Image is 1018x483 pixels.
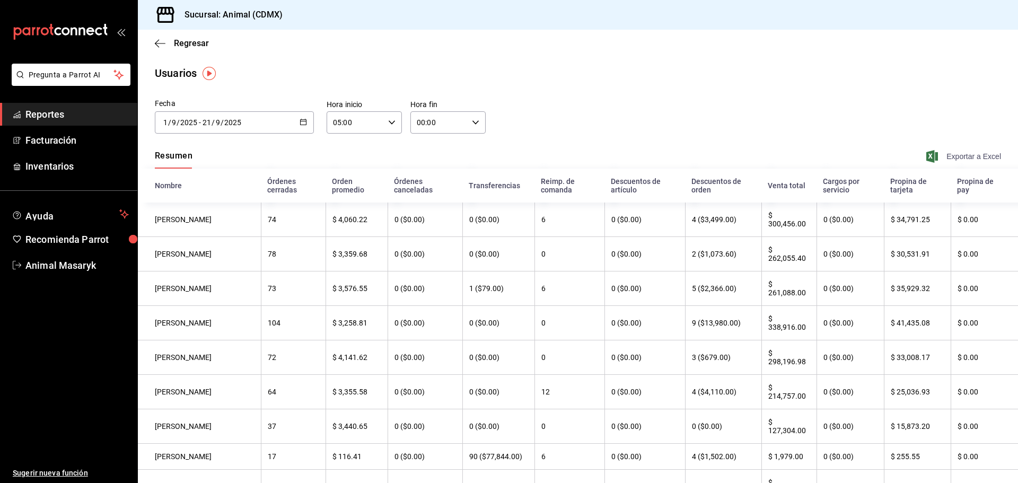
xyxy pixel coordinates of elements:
[951,444,1018,470] th: $ 0.00
[410,101,486,108] label: Hora fin
[261,271,326,306] th: 73
[884,237,951,271] th: $ 30,531.91
[155,151,192,169] button: Resumen
[163,118,168,127] input: Day
[138,375,261,409] th: [PERSON_NAME]
[685,409,761,444] th: 0 ($0.00)
[761,237,817,271] th: $ 262,055.40
[604,237,684,271] th: 0 ($0.00)
[761,340,817,375] th: $ 298,196.98
[951,409,1018,444] th: $ 0.00
[604,169,684,203] th: Descuentos de artículo
[174,38,209,48] span: Regresar
[462,444,534,470] th: 90 ($77,844.00)
[326,444,388,470] th: $ 116.41
[604,271,684,306] th: 0 ($0.00)
[462,340,534,375] th: 0 ($0.00)
[761,203,817,237] th: $ 300,456.00
[221,118,224,127] span: /
[462,169,534,203] th: Transferencias
[685,271,761,306] th: 5 ($2,366.00)
[138,237,261,271] th: [PERSON_NAME]
[761,409,817,444] th: $ 127,304.00
[604,444,684,470] th: 0 ($0.00)
[884,444,951,470] th: $ 255.55
[25,107,129,121] span: Reportes
[462,271,534,306] th: 1 ($79.00)
[261,409,326,444] th: 37
[685,203,761,237] th: 4 ($3,499.00)
[155,151,192,169] div: navigation tabs
[261,444,326,470] th: 17
[326,306,388,340] th: $ 3,258.81
[138,203,261,237] th: [PERSON_NAME]
[604,375,684,409] th: 0 ($0.00)
[685,306,761,340] th: 9 ($13,980.00)
[817,375,884,409] th: 0 ($0.00)
[951,271,1018,306] th: $ 0.00
[951,340,1018,375] th: $ 0.00
[202,118,212,127] input: Day
[685,375,761,409] th: 4 ($4,110.00)
[604,340,684,375] th: 0 ($0.00)
[25,133,129,147] span: Facturación
[951,169,1018,203] th: Propina de pay
[761,375,817,409] th: $ 214,757.00
[685,444,761,470] th: 4 ($1,502.00)
[138,340,261,375] th: [PERSON_NAME]
[261,237,326,271] th: 78
[326,409,388,444] th: $ 3,440.65
[761,271,817,306] th: $ 261,088.00
[215,118,221,127] input: Month
[534,375,604,409] th: 12
[817,169,884,203] th: Cargos por servicio
[138,306,261,340] th: [PERSON_NAME]
[13,468,129,479] span: Sugerir nueva función
[534,306,604,340] th: 0
[534,203,604,237] th: 6
[203,67,216,80] img: Tooltip marker
[138,169,261,203] th: Nombre
[462,375,534,409] th: 0 ($0.00)
[117,28,125,36] button: open_drawer_menu
[25,232,129,247] span: Recomienda Parrot
[604,409,684,444] th: 0 ($0.00)
[224,118,242,127] input: Year
[388,409,462,444] th: 0 ($0.00)
[817,306,884,340] th: 0 ($0.00)
[261,203,326,237] th: 74
[25,208,115,221] span: Ayuda
[168,118,171,127] span: /
[138,409,261,444] th: [PERSON_NAME]
[951,237,1018,271] th: $ 0.00
[326,203,388,237] th: $ 4,060.22
[685,237,761,271] th: 2 ($1,073.60)
[817,271,884,306] th: 0 ($0.00)
[817,444,884,470] th: 0 ($0.00)
[388,203,462,237] th: 0 ($0.00)
[180,118,198,127] input: Year
[138,444,261,470] th: [PERSON_NAME]
[761,444,817,470] th: $ 1,979.00
[12,64,130,86] button: Pregunta a Parrot AI
[534,444,604,470] th: 6
[29,69,114,81] span: Pregunta a Parrot AI
[951,375,1018,409] th: $ 0.00
[462,203,534,237] th: 0 ($0.00)
[462,409,534,444] th: 0 ($0.00)
[884,409,951,444] th: $ 15,873.20
[884,306,951,340] th: $ 41,435.08
[177,118,180,127] span: /
[327,101,402,108] label: Hora inicio
[388,271,462,306] th: 0 ($0.00)
[388,340,462,375] th: 0 ($0.00)
[326,237,388,271] th: $ 3,359.68
[884,375,951,409] th: $ 25,036.93
[761,306,817,340] th: $ 338,916.00
[462,237,534,271] th: 0 ($0.00)
[388,306,462,340] th: 0 ($0.00)
[388,444,462,470] th: 0 ($0.00)
[817,409,884,444] th: 0 ($0.00)
[884,203,951,237] th: $ 34,791.25
[884,271,951,306] th: $ 35,929.32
